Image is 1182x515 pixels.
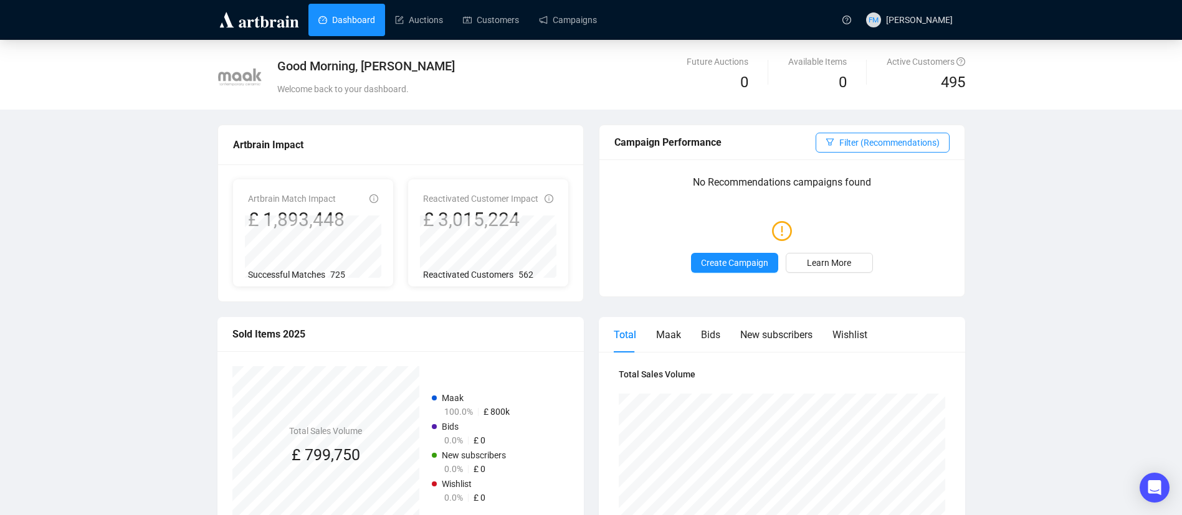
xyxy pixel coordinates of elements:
[518,270,533,280] span: 562
[941,73,965,91] span: 495
[248,194,336,204] span: Artbrain Match Impact
[318,4,375,36] a: Dashboard
[474,493,485,503] span: £ 0
[484,407,510,417] span: £ 800k
[442,450,506,460] span: New subscribers
[463,4,519,36] a: Customers
[292,446,360,464] span: £ 799,750
[740,73,748,91] span: 0
[656,327,681,343] div: Maak
[786,253,873,273] a: Learn More
[539,4,597,36] a: Campaigns
[277,57,713,75] div: Good Morning, [PERSON_NAME]
[218,55,262,99] img: 6203e49481fdb3000e463385.jpg
[839,73,847,91] span: 0
[233,137,568,153] div: Artbrain Impact
[444,464,463,474] span: 0.0%
[289,424,362,438] h4: Total Sales Volume
[395,4,443,36] a: Auctions
[217,10,301,30] img: logo
[444,407,473,417] span: 100.0%
[832,327,867,343] div: Wishlist
[330,270,345,280] span: 725
[772,216,792,245] span: exclamation-circle
[545,194,553,203] span: info-circle
[887,57,965,67] span: Active Customers
[868,14,879,26] span: FM
[442,422,459,432] span: Bids
[444,435,463,445] span: 0.0%
[614,135,816,150] div: Campaign Performance
[839,136,940,149] span: Filter (Recommendations)
[423,194,538,204] span: Reactivated Customer Impact
[619,367,945,381] h4: Total Sales Volume
[248,270,325,280] span: Successful Matches
[423,208,538,232] div: £ 3,015,224
[248,208,345,232] div: £ 1,893,448
[701,256,768,270] span: Create Campaign
[740,327,813,343] div: New subscribers
[687,55,748,69] div: Future Auctions
[886,15,953,25] span: [PERSON_NAME]
[701,327,720,343] div: Bids
[474,464,485,474] span: £ 0
[423,270,513,280] span: Reactivated Customers
[826,138,834,146] span: filter
[232,326,569,342] div: Sold Items 2025
[691,253,778,273] button: Create Campaign
[1140,473,1170,503] div: Open Intercom Messenger
[474,435,485,445] span: £ 0
[807,256,851,270] span: Learn More
[614,327,636,343] div: Total
[956,57,965,66] span: question-circle
[369,194,378,203] span: info-circle
[444,493,463,503] span: 0.0%
[614,174,950,199] p: No Recommendations campaigns found
[842,16,851,24] span: question-circle
[442,393,464,403] span: Maak
[277,82,713,96] div: Welcome back to your dashboard.
[816,133,950,153] button: Filter (Recommendations)
[442,479,472,489] span: Wishlist
[788,55,847,69] div: Available Items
